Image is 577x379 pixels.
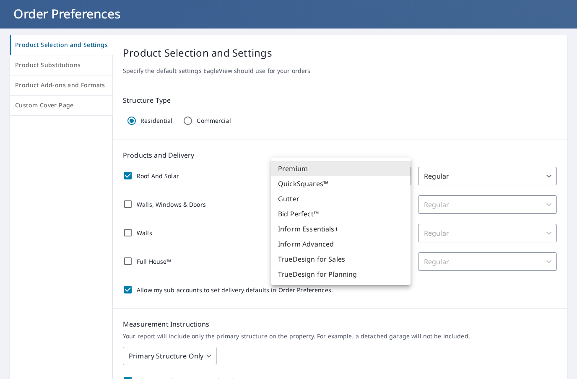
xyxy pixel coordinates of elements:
[271,236,411,252] li: Inform Advanced
[271,176,411,191] li: QuickSquares™
[271,206,411,221] li: Bid Perfect™
[271,221,411,236] li: Inform Essentials+
[271,161,411,176] li: Premium
[271,191,411,206] li: Gutter
[271,252,411,267] li: TrueDesign for Sales
[271,267,411,282] li: TrueDesign for Planning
